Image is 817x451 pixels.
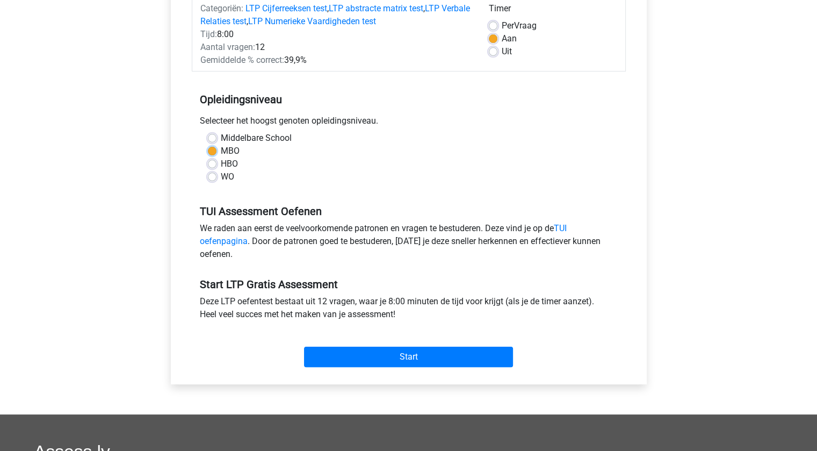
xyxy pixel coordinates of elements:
[192,222,626,265] div: We raden aan eerst de veelvoorkomende patronen en vragen te bestuderen. Deze vind je op de . Door...
[200,42,255,52] span: Aantal vragen:
[200,29,217,39] span: Tijd:
[221,158,238,170] label: HBO
[502,19,537,32] label: Vraag
[192,41,481,54] div: 12
[248,16,376,26] a: LTP Numerieke Vaardigheden test
[304,347,513,367] input: Start
[489,2,617,19] div: Timer
[221,170,234,183] label: WO
[192,28,481,41] div: 8:00
[192,114,626,132] div: Selecteer het hoogst genoten opleidingsniveau.
[200,55,284,65] span: Gemiddelde % correct:
[200,3,243,13] span: Categoriën:
[502,32,517,45] label: Aan
[502,45,512,58] label: Uit
[200,89,618,110] h5: Opleidingsniveau
[200,205,618,218] h5: TUI Assessment Oefenen
[221,132,292,145] label: Middelbare School
[200,278,618,291] h5: Start LTP Gratis Assessment
[192,54,481,67] div: 39,9%
[245,3,327,13] a: LTP Cijferreeksen test
[192,295,626,325] div: Deze LTP oefentest bestaat uit 12 vragen, waar je 8:00 minuten de tijd voor krijgt (als je de tim...
[502,20,514,31] span: Per
[221,145,240,158] label: MBO
[192,2,481,28] div: , , ,
[329,3,423,13] a: LTP abstracte matrix test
